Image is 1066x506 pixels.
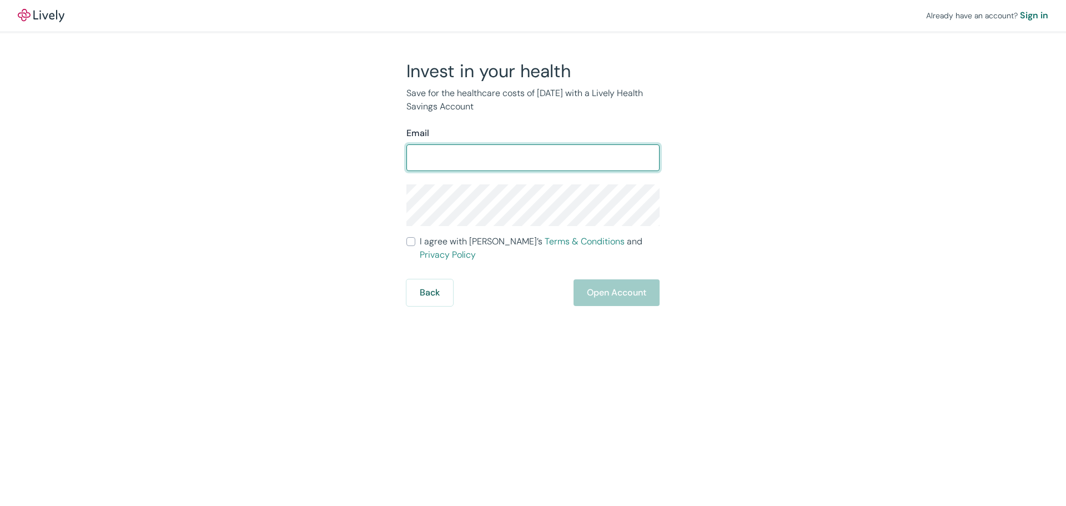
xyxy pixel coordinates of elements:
p: Save for the healthcare costs of [DATE] with a Lively Health Savings Account [406,87,660,113]
h2: Invest in your health [406,60,660,82]
button: Back [406,279,453,306]
label: Email [406,127,429,140]
a: Terms & Conditions [545,236,625,247]
div: Already have an account? [926,9,1048,22]
img: Lively [18,9,64,22]
a: Sign in [1020,9,1048,22]
a: Privacy Policy [420,249,476,260]
span: I agree with [PERSON_NAME]’s and [420,235,660,262]
a: LivelyLively [18,9,64,22]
